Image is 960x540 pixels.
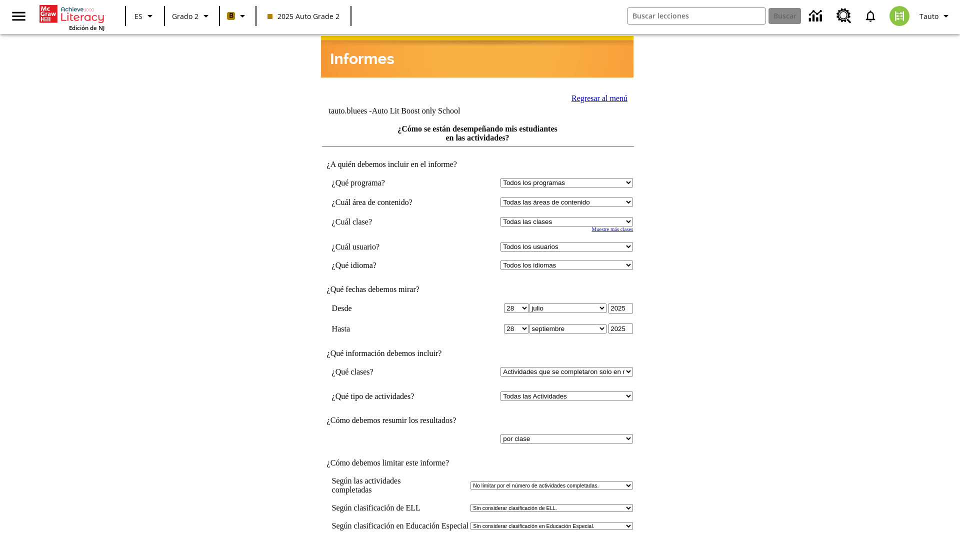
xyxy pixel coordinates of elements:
span: Tauto [919,11,938,21]
img: header [321,36,633,77]
input: Buscar campo [627,8,765,24]
td: ¿Qué clases? [332,367,445,376]
span: 2025 Auto Grade 2 [267,11,339,21]
nobr: ¿Cuál área de contenido? [332,198,412,206]
button: Perfil/Configuración [915,7,956,25]
a: Centro de información [803,2,830,30]
td: ¿Cómo debemos resumir los resultados? [322,416,633,425]
td: ¿Cómo debemos limitar este informe? [322,458,633,467]
td: ¿Qué fechas debemos mirar? [322,285,633,294]
td: Desde [332,303,445,313]
td: ¿Qué idioma? [332,260,445,270]
span: Edición de NJ [69,24,104,31]
a: Regresar al menú [571,94,627,102]
td: ¿A quién debemos incluir en el informe? [322,160,633,169]
span: Grado 2 [172,11,198,21]
a: ¿Cómo se están desempeñando mis estudiantes en las actividades? [397,124,557,142]
td: ¿Qué programa? [332,178,445,187]
td: Hasta [332,323,445,334]
button: Grado: Grado 2, Elige un grado [168,7,216,25]
td: tauto.bluees - [328,106,512,115]
button: Lenguaje: ES, Selecciona un idioma [129,7,161,25]
button: Abrir el menú lateral [4,1,33,31]
td: ¿Cuál usuario? [332,242,445,251]
td: Según clasificación de ELL [332,503,469,512]
div: Portada [39,3,104,31]
button: Boost El color de la clase es anaranjado claro. Cambiar el color de la clase. [223,7,252,25]
td: Según clasificación en Educación Especial [332,521,469,530]
img: avatar image [889,6,909,26]
span: ES [134,11,142,21]
td: ¿Cuál clase? [332,217,445,226]
a: Notificaciones [857,3,883,29]
td: ¿Qué información debemos incluir? [322,349,633,358]
button: Escoja un nuevo avatar [883,3,915,29]
td: ¿Qué tipo de actividades? [332,391,445,401]
nobr: Auto Lit Boost only School [372,106,460,115]
a: Centro de recursos, Se abrirá en una pestaña nueva. [830,2,857,29]
a: Muestre más clases [591,226,633,232]
span: B [229,9,233,22]
td: Según las actividades completadas [332,476,469,494]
